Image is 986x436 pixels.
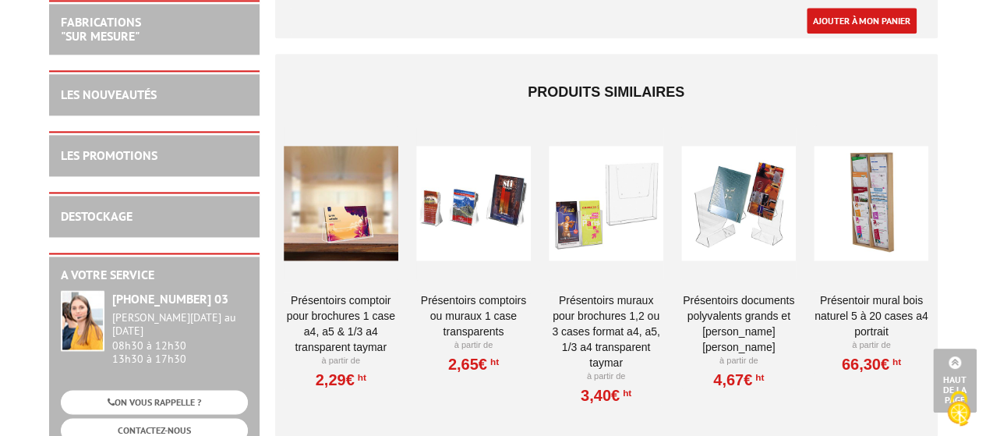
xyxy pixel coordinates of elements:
[752,372,764,383] sup: HT
[889,356,901,367] sup: HT
[61,268,248,282] h2: A votre service
[549,370,663,383] p: À partir de
[487,356,499,367] sup: HT
[842,360,901,369] a: 66,30€HT
[355,372,366,383] sup: HT
[814,339,928,352] p: À partir de
[416,339,531,352] p: À partir de
[416,292,531,339] a: Présentoirs comptoirs ou muraux 1 case Transparents
[112,311,248,365] div: 08h30 à 12h30 13h30 à 17h30
[316,375,366,385] a: 2,29€HT
[713,375,764,385] a: 4,67€HT
[61,290,104,351] img: widget-service.jpg
[549,292,663,370] a: PRÉSENTOIRS MURAUX POUR BROCHURES 1,2 OU 3 CASES FORMAT A4, A5, 1/3 A4 TRANSPARENT TAYMAR
[528,84,684,100] span: Produits similaires
[581,391,631,400] a: 3,40€HT
[933,349,977,413] a: Haut de la page
[284,292,398,355] a: PRÉSENTOIRS COMPTOIR POUR BROCHURES 1 CASE A4, A5 & 1/3 A4 TRANSPARENT taymar
[61,14,141,44] a: FABRICATIONS"Sur Mesure"
[61,208,133,224] a: DESTOCKAGE
[448,360,499,369] a: 2,65€HT
[61,147,157,163] a: LES PROMOTIONS
[807,8,917,34] a: Ajouter à mon panier
[61,87,157,102] a: LES NOUVEAUTÉS
[112,311,248,338] div: [PERSON_NAME][DATE] au [DATE]
[931,383,986,436] button: Cookies (fenêtre modale)
[284,355,398,367] p: À partir de
[681,355,796,367] p: À partir de
[112,291,228,307] strong: [PHONE_NUMBER] 03
[620,388,631,399] sup: HT
[61,390,248,414] a: ON VOUS RAPPELLE ?
[814,292,928,339] a: Présentoir Mural Bois naturel 5 à 20 cases A4 Portrait
[939,389,978,428] img: Cookies (fenêtre modale)
[681,292,796,355] a: Présentoirs Documents Polyvalents Grands et [PERSON_NAME] [PERSON_NAME]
